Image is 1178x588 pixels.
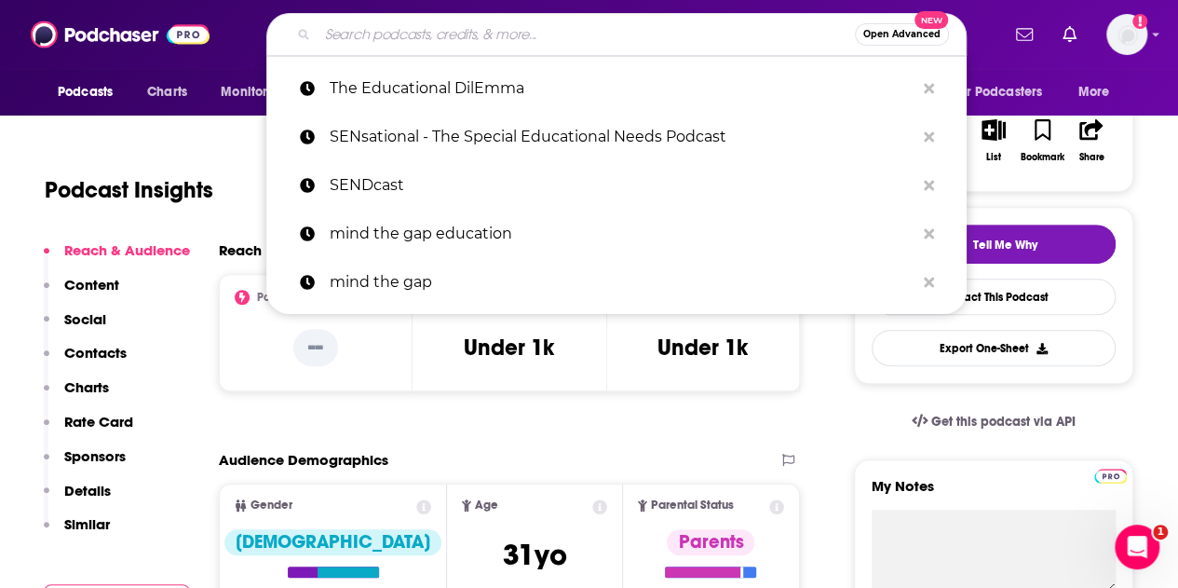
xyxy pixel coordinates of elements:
[855,23,949,46] button: Open AdvancedNew
[135,75,198,110] a: Charts
[667,529,754,555] div: Parents
[64,413,133,431] p: Rate Card
[1067,107,1116,174] button: Share
[45,176,213,204] h1: Podcast Insights
[219,241,262,259] h2: Reach
[330,64,914,113] p: The Educational DilEmma
[266,113,967,161] a: SENsational - The Special Educational Needs Podcast
[872,225,1116,264] button: tell me why sparkleTell Me Why
[872,330,1116,366] button: Export One-Sheet
[266,13,967,56] div: Search podcasts, credits, & more...
[953,79,1042,105] span: For Podcasters
[973,238,1037,253] span: Tell Me Why
[266,64,967,113] a: The Educational DilEmma
[64,241,190,259] p: Reach & Audience
[1106,14,1147,55] button: Show profile menu
[1094,469,1127,484] img: Podchaser Pro
[1055,19,1084,50] a: Show notifications dropdown
[45,75,137,110] button: open menu
[266,210,967,258] a: mind the gap education
[64,276,119,294] p: Content
[330,258,914,307] p: mind the gap
[1132,14,1147,29] svg: Add a profile image
[219,451,388,469] h2: Audience Demographics
[44,378,109,413] button: Charts
[1078,79,1110,105] span: More
[330,210,914,258] p: mind the gap education
[1021,152,1064,163] div: Bookmark
[221,79,287,105] span: Monitoring
[897,399,1090,444] a: Get this podcast via API
[503,537,567,573] span: 31 yo
[1153,525,1168,540] span: 1
[318,20,855,49] input: Search podcasts, credits, & more...
[64,515,110,533] p: Similar
[293,329,338,366] p: --
[657,334,748,362] h3: Under 1k
[1018,107,1066,174] button: Bookmark
[931,414,1076,430] span: Get this podcast via API
[475,499,498,512] span: Age
[986,152,1001,163] div: List
[44,241,190,276] button: Reach & Audience
[44,447,126,482] button: Sponsors
[330,161,914,210] p: SENDcast
[44,413,133,447] button: Rate Card
[872,477,1116,510] label: My Notes
[58,79,113,105] span: Podcasts
[651,499,734,512] span: Parental Status
[250,499,292,512] span: Gender
[941,75,1069,110] button: open menu
[44,515,110,550] button: Similar
[31,17,210,52] img: Podchaser - Follow, Share and Rate Podcasts
[64,378,109,396] p: Charts
[147,79,187,105] span: Charts
[914,11,948,29] span: New
[1115,525,1159,569] iframe: Intercom live chat
[64,447,126,465] p: Sponsors
[969,107,1018,174] button: List
[1106,14,1147,55] span: Logged in as headlandconsultancy
[64,344,127,362] p: Contacts
[1009,19,1040,50] a: Show notifications dropdown
[872,279,1116,315] a: Contact This Podcast
[464,334,554,362] h3: Under 1k
[64,310,106,328] p: Social
[208,75,311,110] button: open menu
[266,161,967,210] a: SENDcast
[1078,152,1104,163] div: Share
[64,482,111,499] p: Details
[44,310,106,345] button: Social
[44,276,119,310] button: Content
[44,482,111,516] button: Details
[224,529,441,555] div: [DEMOGRAPHIC_DATA]
[44,344,127,378] button: Contacts
[266,258,967,307] a: mind the gap
[1065,75,1133,110] button: open menu
[330,113,914,161] p: SENsational - The Special Educational Needs Podcast
[863,30,941,39] span: Open Advanced
[257,291,330,304] h2: Power Score™
[1094,466,1127,484] a: Pro website
[1106,14,1147,55] img: User Profile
